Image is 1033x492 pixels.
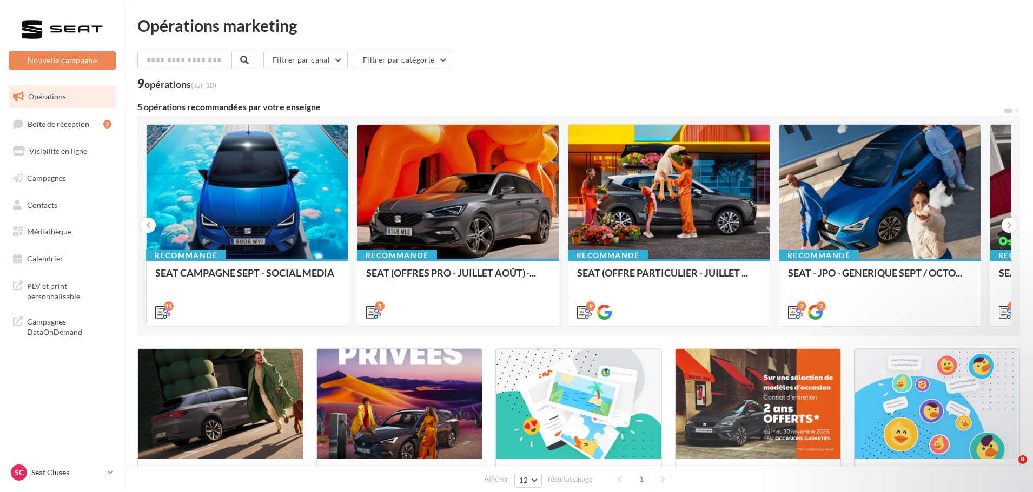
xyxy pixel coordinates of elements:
[577,267,748,279] span: SEAT (OFFRE PARTICULIER - JUILLET ...
[357,250,437,261] div: Recommandé
[27,314,111,338] span: Campagnes DataOnDemand
[103,120,111,129] div: 2
[6,140,118,163] a: Visibilité en ligne
[137,17,1020,33] div: Opérations marketing
[28,119,89,128] span: Boîte de réception
[375,301,385,311] div: 5
[6,220,118,243] a: Médiathèque
[633,470,650,488] span: 1
[586,301,595,311] div: 9
[137,78,216,90] div: 9
[31,467,103,478] p: Seat Cluses
[28,92,66,101] span: Opérations
[27,254,63,263] span: Calendrier
[137,103,1003,111] div: 5 opérations recommandées par votre enseigne
[191,80,216,90] span: (sur 10)
[27,200,57,209] span: Contacts
[1018,455,1027,464] span: 8
[568,250,648,261] div: Recommandé
[146,250,226,261] div: Recommandé
[797,301,806,311] div: 2
[29,146,87,156] span: Visibilité en ligne
[788,267,962,279] span: SEAT - JPO - GENERIQUE SEPT / OCTO...
[155,267,334,279] span: SEAT CAMPAGNE SEPT - SOCIAL MEDIA
[144,79,216,89] div: opérations
[6,112,118,136] a: Boîte de réception2
[366,267,536,279] span: SEAT (OFFRES PRO - JUILLET AOÛT) -...
[6,247,118,270] a: Calendrier
[6,310,118,342] a: Campagnes DataOnDemand
[263,51,348,69] button: Filtrer par canal
[816,301,826,311] div: 2
[15,467,24,478] span: SC
[6,274,118,306] a: PLV et print personnalisable
[354,51,452,69] button: Filtrer par catégorie
[484,474,508,484] span: Afficher
[548,474,593,484] span: résultats/page
[6,167,118,190] a: Campagnes
[779,250,859,261] div: Recommandé
[9,51,116,70] button: Nouvelle campagne
[164,301,174,311] div: 11
[514,473,542,488] button: 12
[9,462,116,483] a: SC Seat Cluses
[6,194,118,217] a: Contacts
[27,173,66,183] span: Campagnes
[27,279,111,302] span: PLV et print personnalisable
[996,455,1022,481] iframe: Intercom live chat
[27,227,71,236] span: Médiathèque
[6,85,118,108] a: Opérations
[519,476,528,484] span: 12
